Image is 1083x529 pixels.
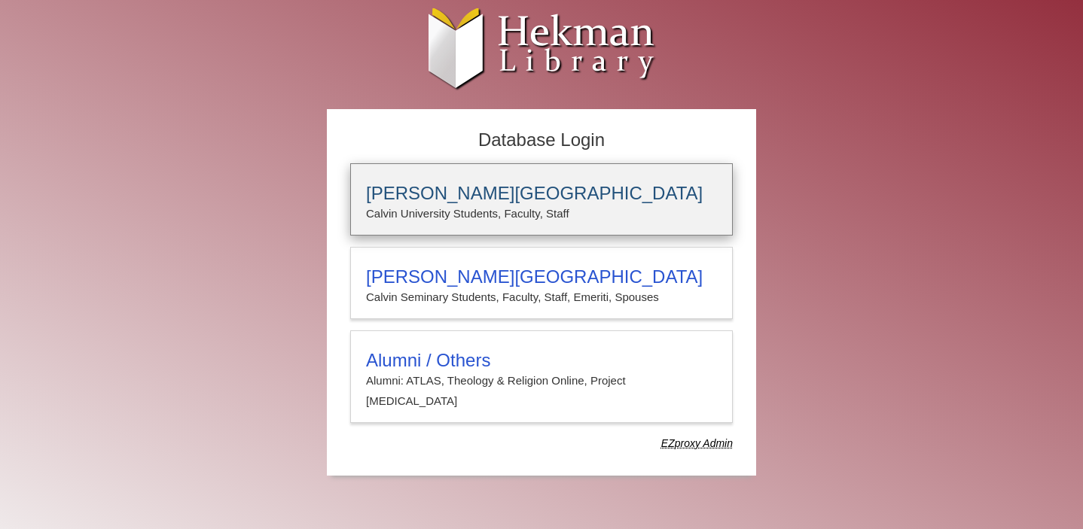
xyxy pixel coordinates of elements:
a: [PERSON_NAME][GEOGRAPHIC_DATA]Calvin Seminary Students, Faculty, Staff, Emeriti, Spouses [350,247,733,319]
h3: [PERSON_NAME][GEOGRAPHIC_DATA] [366,266,717,287]
h2: Database Login [343,125,740,156]
summary: Alumni / OthersAlumni: ATLAS, Theology & Religion Online, Project [MEDICAL_DATA] [366,350,717,411]
p: Calvin Seminary Students, Faculty, Staff, Emeriti, Spouses [366,287,717,307]
h3: [PERSON_NAME][GEOGRAPHIC_DATA] [366,183,717,204]
p: Alumni: ATLAS, Theology & Religion Online, Project [MEDICAL_DATA] [366,371,717,411]
a: [PERSON_NAME][GEOGRAPHIC_DATA]Calvin University Students, Faculty, Staff [350,163,733,236]
p: Calvin University Students, Faculty, Staff [366,204,717,223]
dfn: Use Alumni login [661,437,733,449]
h3: Alumni / Others [366,350,717,371]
